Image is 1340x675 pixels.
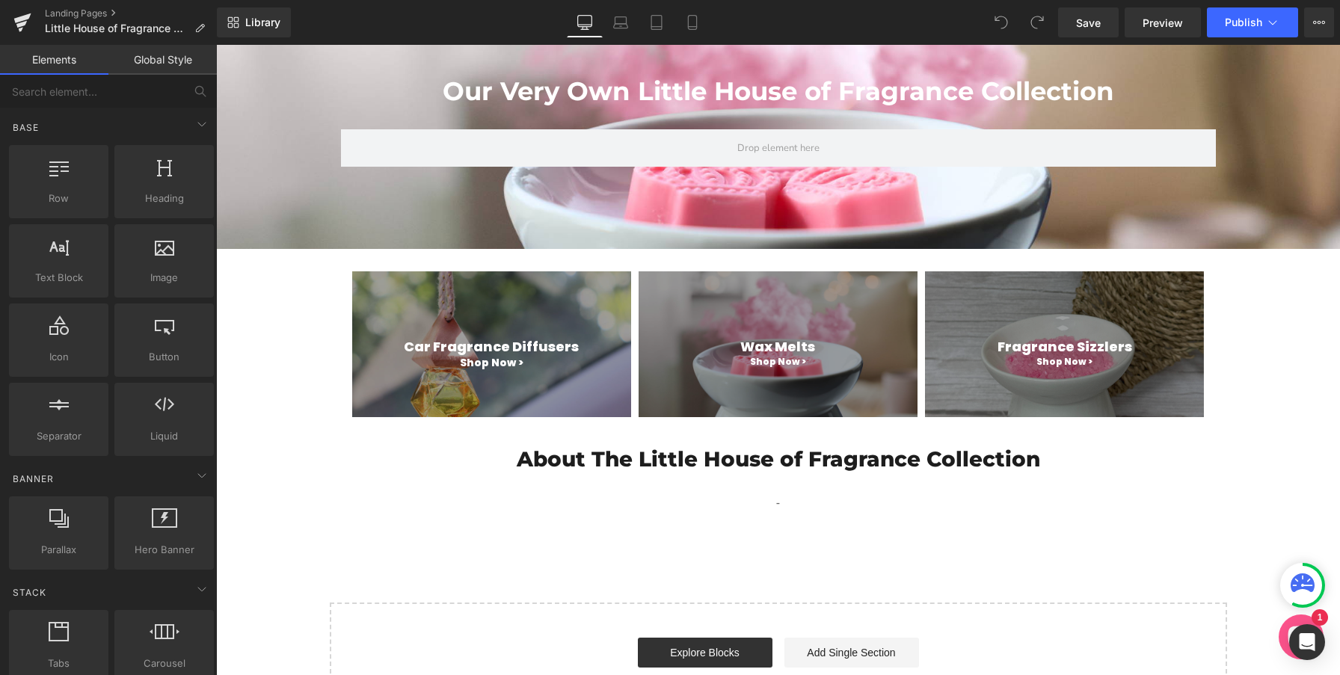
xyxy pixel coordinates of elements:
[45,7,217,19] a: Landing Pages
[1207,7,1298,37] button: Publish
[13,270,104,286] span: Text Block
[125,402,1000,426] h1: About The Little House of Fragrance Collection
[422,294,701,310] h1: Wax Melts
[1058,570,1112,618] inbox-online-store-chat: Shopify online store chat
[136,294,415,310] h1: Car Fragrance Diffusers
[217,7,291,37] a: New Library
[1076,15,1101,31] span: Save
[11,472,55,486] span: Banner
[119,191,209,206] span: Heading
[1022,7,1052,37] button: Redo
[11,585,48,600] span: Stack
[986,7,1016,37] button: Undo
[13,428,104,444] span: Separator
[1143,15,1183,31] span: Preview
[709,309,988,324] h1: Shop Now >
[13,656,104,671] span: Tabs
[674,7,710,37] a: Mobile
[13,191,104,206] span: Row
[422,593,556,623] a: Explore Blocks
[709,294,988,310] h1: Fragrance Sizzlers
[1225,16,1262,28] span: Publish
[245,16,280,29] span: Library
[1289,624,1325,660] div: Open Intercom Messenger
[567,7,603,37] a: Desktop
[13,542,104,558] span: Parallax
[45,22,188,34] span: Little House of Fragrance Collection
[119,270,209,286] span: Image
[119,656,209,671] span: Carousel
[422,309,701,324] h1: Shop Now >
[603,7,639,37] a: Laptop
[11,120,40,135] span: Base
[108,45,217,75] a: Global Style
[560,451,564,464] font: -
[1125,7,1201,37] a: Preview
[13,349,104,365] span: Icon
[568,593,703,623] a: Add Single Section
[136,309,415,327] h1: Shop Now >
[1304,7,1334,37] button: More
[119,349,209,365] span: Button
[119,428,209,444] span: Liquid
[639,7,674,37] a: Tablet
[119,542,209,558] span: Hero Banner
